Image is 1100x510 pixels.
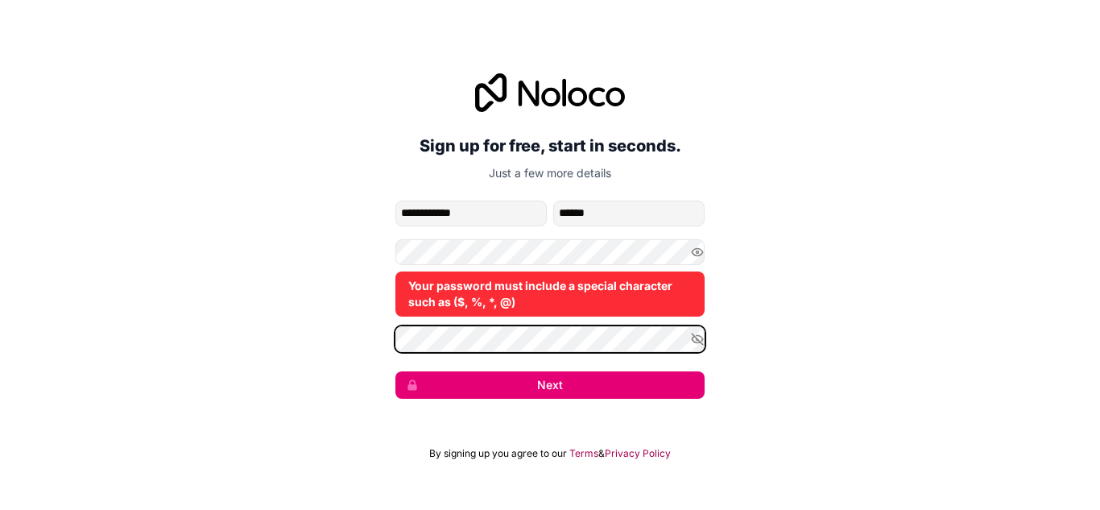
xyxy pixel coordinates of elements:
[395,239,705,265] input: Password
[429,447,567,460] span: By signing up you agree to our
[395,272,705,317] div: Your password must include a special character such as ($, %, *, @)
[605,447,671,460] a: Privacy Policy
[569,447,598,460] a: Terms
[395,326,705,352] input: Confirm password
[395,201,547,226] input: given-name
[553,201,705,226] input: family-name
[395,371,705,399] button: Next
[395,131,705,160] h2: Sign up for free, start in seconds.
[395,165,705,181] p: Just a few more details
[598,447,605,460] span: &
